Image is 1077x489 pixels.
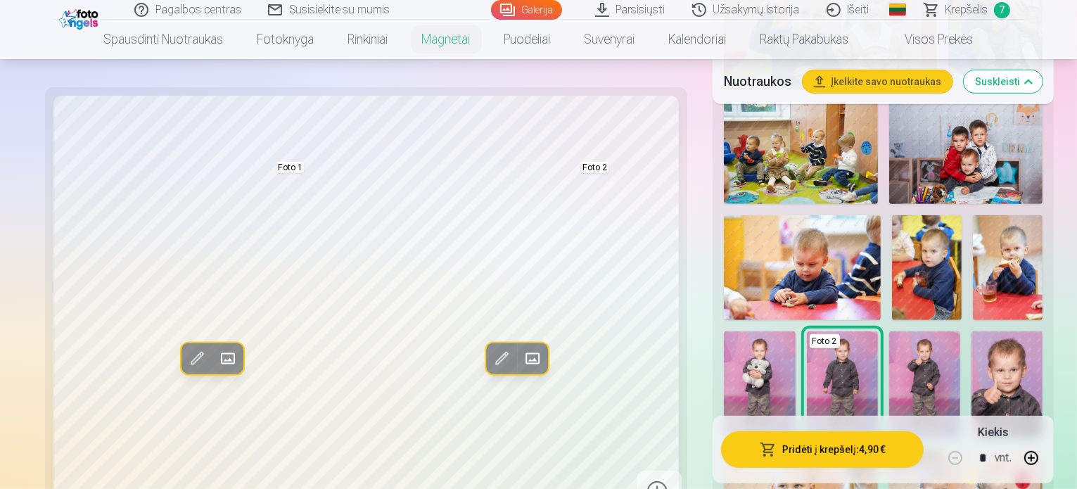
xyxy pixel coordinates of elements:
[866,20,990,59] a: Visos prekės
[241,20,331,59] a: Fotoknyga
[405,20,487,59] a: Magnetai
[803,70,952,93] button: Įkelkite savo nuotraukas
[87,20,241,59] a: Spausdinti nuotraukas
[724,72,791,91] h5: Nuotraukos
[487,20,568,59] a: Puodeliai
[978,424,1008,441] h5: Kiekis
[945,1,988,18] span: Krepšelis
[810,334,840,348] div: Foto 2
[995,441,1012,475] div: vnt.
[994,2,1010,18] span: 7
[568,20,652,59] a: Suvenyrai
[964,70,1043,93] button: Suskleisti
[331,20,405,59] a: Rinkiniai
[59,6,102,30] img: /fa2
[652,20,744,59] a: Kalendoriai
[744,20,866,59] a: Raktų pakabukas
[721,431,924,468] button: Pridėti į krepšelį:4,90 €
